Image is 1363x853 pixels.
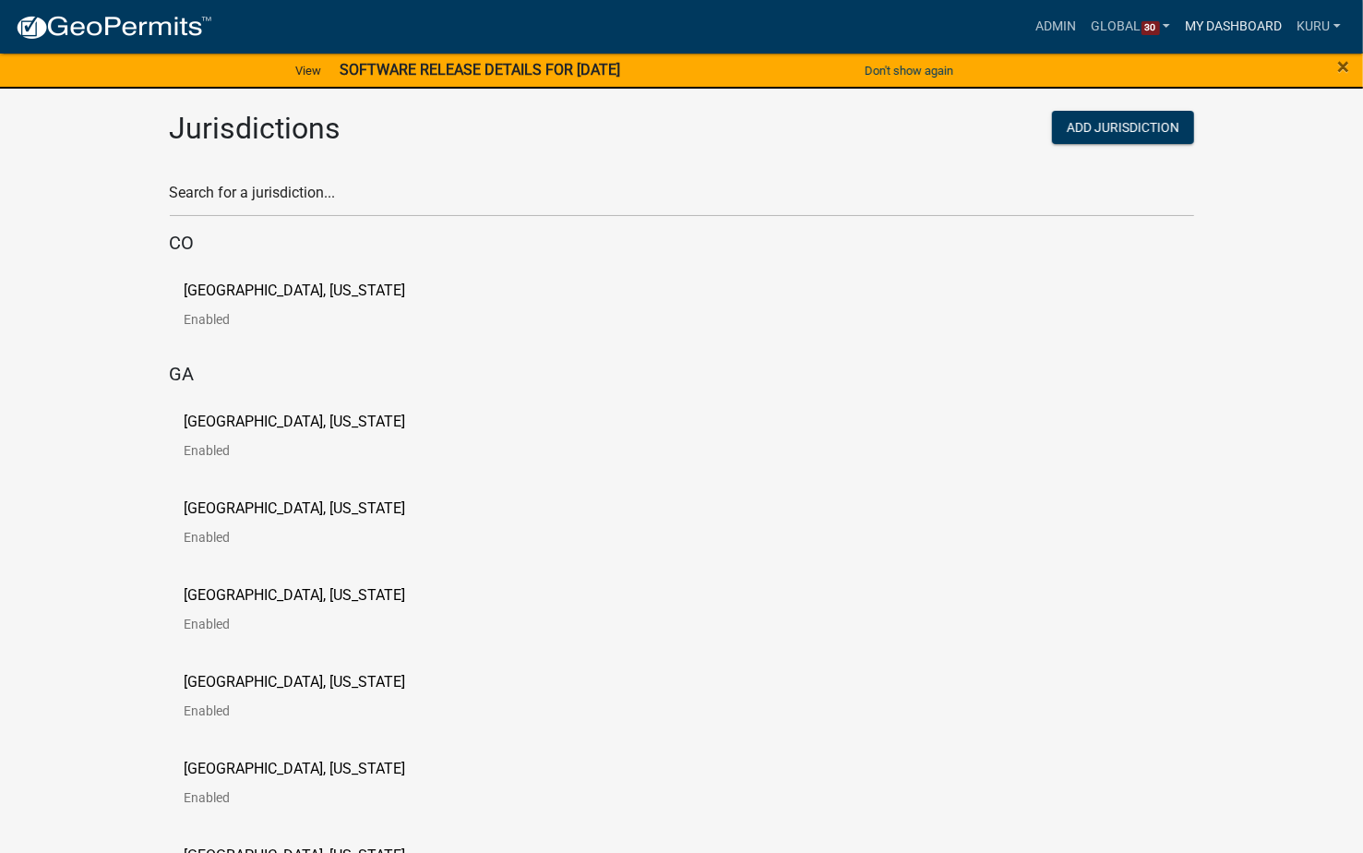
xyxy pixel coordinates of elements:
p: [GEOGRAPHIC_DATA], [US_STATE] [185,762,406,776]
button: Add Jurisdiction [1052,111,1194,144]
a: My Dashboard [1178,9,1289,44]
a: [GEOGRAPHIC_DATA], [US_STATE]Enabled [185,501,436,559]
p: Enabled [185,791,436,804]
a: View [288,55,329,86]
a: [GEOGRAPHIC_DATA], [US_STATE]Enabled [185,675,436,732]
a: [GEOGRAPHIC_DATA], [US_STATE]Enabled [185,762,436,819]
h2: Jurisdictions [170,111,668,146]
p: [GEOGRAPHIC_DATA], [US_STATE] [185,283,406,298]
p: Enabled [185,444,436,457]
button: Close [1337,55,1349,78]
h5: GA [170,363,1194,385]
p: [GEOGRAPHIC_DATA], [US_STATE] [185,414,406,429]
h5: CO [170,232,1194,254]
a: Global30 [1084,9,1178,44]
a: Admin [1029,9,1084,44]
button: Don't show again [857,55,961,86]
p: Enabled [185,618,436,631]
p: Enabled [185,531,436,544]
span: 30 [1142,21,1160,36]
p: [GEOGRAPHIC_DATA], [US_STATE] [185,675,406,690]
p: [GEOGRAPHIC_DATA], [US_STATE] [185,588,406,603]
p: [GEOGRAPHIC_DATA], [US_STATE] [185,501,406,516]
span: × [1337,54,1349,79]
a: Kuru [1289,9,1348,44]
a: [GEOGRAPHIC_DATA], [US_STATE]Enabled [185,588,436,645]
p: Enabled [185,313,436,326]
a: [GEOGRAPHIC_DATA], [US_STATE]Enabled [185,283,436,341]
strong: SOFTWARE RELEASE DETAILS FOR [DATE] [340,61,620,78]
p: Enabled [185,704,436,717]
a: [GEOGRAPHIC_DATA], [US_STATE]Enabled [185,414,436,472]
